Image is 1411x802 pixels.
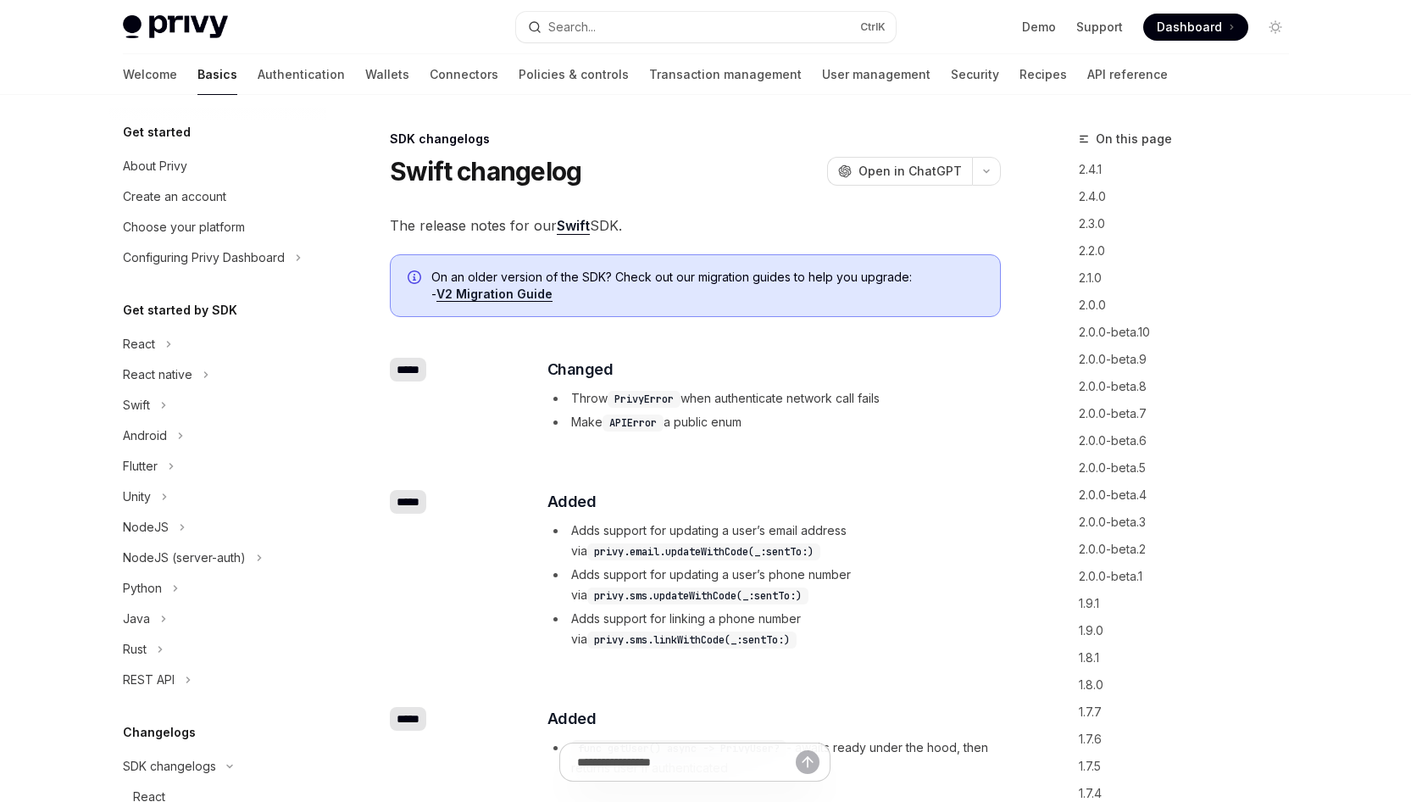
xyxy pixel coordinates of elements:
a: 2.0.0-beta.2 [1079,536,1303,563]
a: 2.1.0 [1079,265,1303,292]
a: Welcome [123,54,177,95]
a: 1.9.0 [1079,617,1303,644]
li: Adds support for linking a phone number via [547,609,999,649]
div: Android [123,426,167,446]
a: Policies & controls [519,54,629,95]
span: Ctrl K [860,20,886,34]
div: Unity [123,487,151,507]
a: 2.0.0-beta.8 [1079,373,1303,400]
a: 2.0.0-beta.10 [1079,319,1303,346]
a: V2 Migration Guide [436,287,553,302]
button: Open in ChatGPT [827,157,972,186]
input: Ask a question... [577,744,796,781]
div: Search... [548,17,596,37]
span: The release notes for our SDK. [390,214,1001,237]
div: Flutter [123,456,158,476]
button: Toggle Android section [109,420,326,451]
span: Added [547,490,597,514]
a: 2.0.0 [1079,292,1303,319]
button: Toggle Unity section [109,482,326,512]
button: Toggle Java section [109,604,326,634]
code: privy.email.updateWithCode(_:sentTo:) [587,543,820,560]
a: 2.0.0-beta.9 [1079,346,1303,373]
a: Connectors [430,54,498,95]
a: User management [822,54,930,95]
button: Send message [796,750,819,774]
button: Toggle Swift section [109,390,326,420]
a: Choose your platform [109,212,326,242]
span: Changed [547,358,614,382]
div: Configuring Privy Dashboard [123,248,285,268]
a: Recipes [1019,54,1067,95]
span: On an older version of the SDK? Check out our migration guides to help you upgrade: - [431,269,983,303]
div: React [123,334,155,354]
div: Python [123,578,162,599]
a: 2.2.0 [1079,237,1303,265]
a: 2.0.0-beta.5 [1079,454,1303,482]
a: 2.3.0 [1079,210,1303,237]
a: Security [951,54,999,95]
div: Java [123,609,150,629]
button: Toggle Flutter section [109,451,326,482]
h5: Changelogs [123,722,196,743]
a: Wallets [365,54,409,95]
a: Authentication [258,54,345,95]
button: Toggle REST API section [109,665,326,695]
div: NodeJS [123,517,169,537]
span: On this page [1096,129,1172,149]
code: PrivyError [608,391,681,408]
svg: Info [408,270,425,287]
a: Dashboard [1143,14,1248,41]
span: Added [547,707,597,731]
a: 1.8.1 [1079,644,1303,671]
a: Swift [557,217,590,235]
code: APIError [603,415,664,432]
a: 2.4.0 [1079,183,1303,210]
a: Basics [197,54,237,95]
a: 1.7.6 [1079,726,1303,753]
a: 1.9.1 [1079,590,1303,617]
a: Create an account [109,181,326,212]
button: Toggle Configuring Privy Dashboard section [109,242,326,273]
button: Toggle NodeJS section [109,512,326,543]
button: Toggle dark mode [1262,14,1289,41]
a: Transaction management [649,54,802,95]
button: Toggle Rust section [109,634,326,665]
div: SDK changelogs [123,756,216,777]
a: 2.0.0-beta.3 [1079,509,1303,536]
h5: Get started by SDK [123,300,237,320]
div: SDK changelogs [390,131,1001,148]
a: 2.0.0-beta.7 [1079,400,1303,427]
div: Swift [123,395,150,415]
li: - awaits ready under the hood, then returns user if authenticated [547,738,999,778]
button: Toggle React native section [109,359,326,390]
li: Adds support for updating a user’s email address via [547,521,999,561]
a: About Privy [109,151,326,181]
div: Rust [123,639,147,660]
a: 2.0.0-beta.4 [1079,482,1303,509]
a: 2.0.0-beta.6 [1079,427,1303,454]
a: 1.7.5 [1079,753,1303,780]
a: 1.8.0 [1079,671,1303,699]
h1: Swift changelog [390,156,582,187]
button: Toggle SDK changelogs section [109,751,326,782]
span: Open in ChatGPT [858,163,962,180]
a: 2.4.1 [1079,156,1303,183]
code: privy.sms.linkWithCode(_:sentTo:) [587,632,797,649]
span: Dashboard [1157,19,1222,36]
div: REST API [123,670,175,690]
a: Demo [1022,19,1056,36]
img: light logo [123,15,228,39]
div: React native [123,365,192,385]
div: Create an account [123,187,226,207]
h5: Get started [123,122,191,142]
div: NodeJS (server-auth) [123,548,246,568]
button: Toggle NodeJS (server-auth) section [109,543,326,573]
li: Adds support for updating a user’s phone number via [547,565,999,605]
a: 2.0.0-beta.1 [1079,563,1303,590]
a: API reference [1087,54,1168,95]
a: 1.7.7 [1079,699,1303,726]
div: About Privy [123,156,187,176]
button: Toggle Python section [109,573,326,604]
button: Toggle React section [109,329,326,359]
